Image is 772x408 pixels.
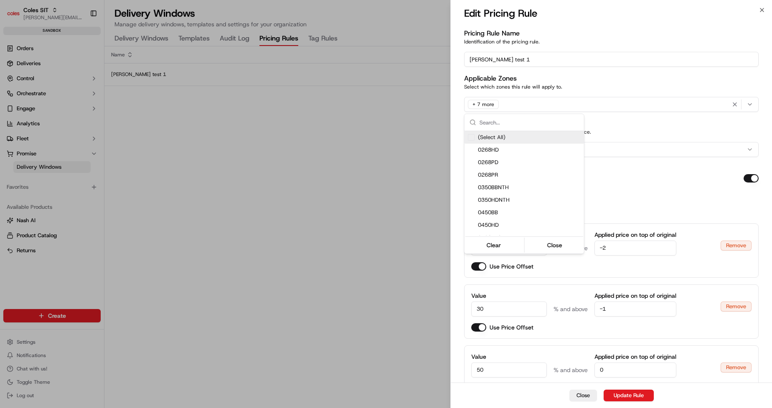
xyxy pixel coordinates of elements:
[526,239,583,251] button: Close
[478,134,505,141] span: (Select All)
[478,221,581,229] span: 0450HD
[465,239,523,251] button: Clear
[465,131,584,253] div: Suggestions
[478,234,581,241] span: 0492BBSTH
[478,196,581,204] span: 0350HDNTH
[478,184,581,191] span: 0350BBNTH
[478,171,581,179] span: 0268PR
[478,159,581,166] span: 0268PD
[478,209,581,216] span: 0450BB
[478,146,581,154] span: 0268HD
[480,114,579,131] input: Search...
